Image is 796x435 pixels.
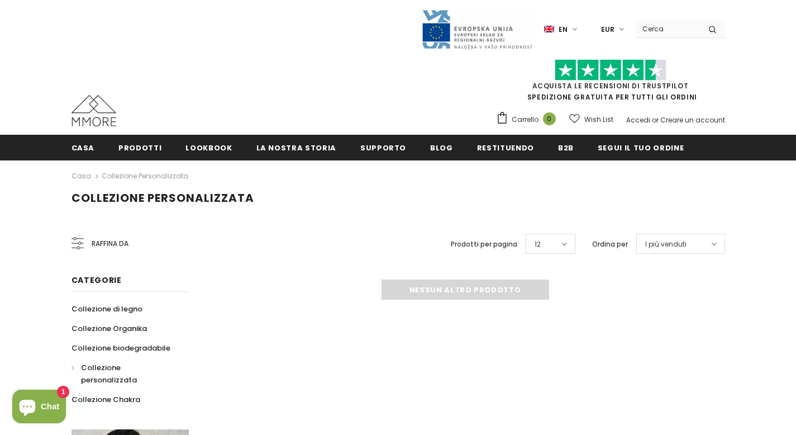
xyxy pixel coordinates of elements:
[72,390,140,409] a: Collezione Chakra
[569,110,613,129] a: Wish List
[72,358,177,390] a: Collezione personalizzata
[543,112,556,125] span: 0
[626,115,650,125] a: Accedi
[72,143,95,153] span: Casa
[532,81,689,91] a: Acquista le recensioni di TrustPilot
[652,115,659,125] span: or
[72,275,122,286] span: Categorie
[185,135,232,160] a: Lookbook
[185,143,232,153] span: Lookbook
[544,25,554,34] img: i-lang-1.png
[421,24,533,34] a: Javni Razpis
[72,304,142,314] span: Collezione di legno
[92,238,128,250] span: Raffina da
[598,143,684,153] span: Segui il tuo ordine
[118,135,161,160] a: Prodotti
[256,135,336,160] a: La nostra storia
[72,135,95,160] a: Casa
[360,135,406,160] a: supporto
[496,64,725,102] span: SPEDIZIONE GRATUITA PER TUTTI GLI ORDINI
[592,239,628,250] label: Ordina per
[72,169,91,183] a: Casa
[660,115,725,125] a: Creare un account
[559,24,568,35] span: en
[558,135,574,160] a: B2B
[430,135,453,160] a: Blog
[558,143,574,153] span: B2B
[512,114,538,125] span: Carrello
[72,394,140,405] span: Collezione Chakra
[555,59,666,81] img: Fidati di Pilot Stars
[102,171,188,181] a: Collezione personalizzata
[72,323,147,334] span: Collezione Organika
[584,114,613,125] span: Wish List
[636,21,700,37] input: Search Site
[256,143,336,153] span: La nostra storia
[430,143,453,153] span: Blog
[72,190,254,206] span: Collezione personalizzata
[72,299,142,319] a: Collezione di legno
[645,239,687,250] span: I più venduti
[477,135,534,160] a: Restituendo
[421,9,533,50] img: Javni Razpis
[118,143,161,153] span: Prodotti
[72,319,147,338] a: Collezione Organika
[535,239,541,250] span: 12
[598,135,684,160] a: Segui il tuo ordine
[81,362,137,385] span: Collezione personalizzata
[477,143,534,153] span: Restituendo
[9,390,69,426] inbox-online-store-chat: Shopify online store chat
[72,95,116,126] img: Casi MMORE
[360,143,406,153] span: supporto
[72,338,170,358] a: Collezione biodegradabile
[601,24,614,35] span: EUR
[451,239,517,250] label: Prodotti per pagina
[72,343,170,353] span: Collezione biodegradabile
[496,111,561,128] a: Carrello 0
